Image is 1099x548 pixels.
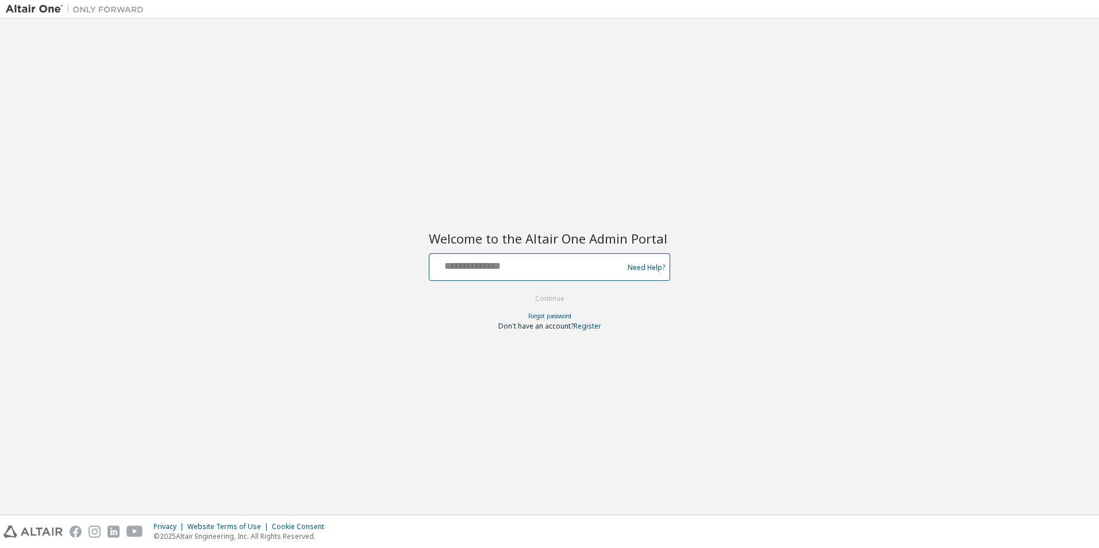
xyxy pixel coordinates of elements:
img: altair_logo.svg [3,526,63,538]
p: © 2025 Altair Engineering, Inc. All Rights Reserved. [153,531,331,541]
img: linkedin.svg [107,526,120,538]
img: Altair One [6,3,149,15]
img: instagram.svg [89,526,101,538]
div: Cookie Consent [272,522,331,531]
a: Need Help? [628,267,665,268]
a: Forgot password [528,312,571,320]
a: Register [574,321,601,331]
span: Don't have an account? [498,321,574,331]
h2: Welcome to the Altair One Admin Portal [429,230,670,246]
div: Privacy [153,522,187,531]
img: facebook.svg [70,526,82,538]
div: Website Terms of Use [187,522,272,531]
img: youtube.svg [126,526,143,538]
